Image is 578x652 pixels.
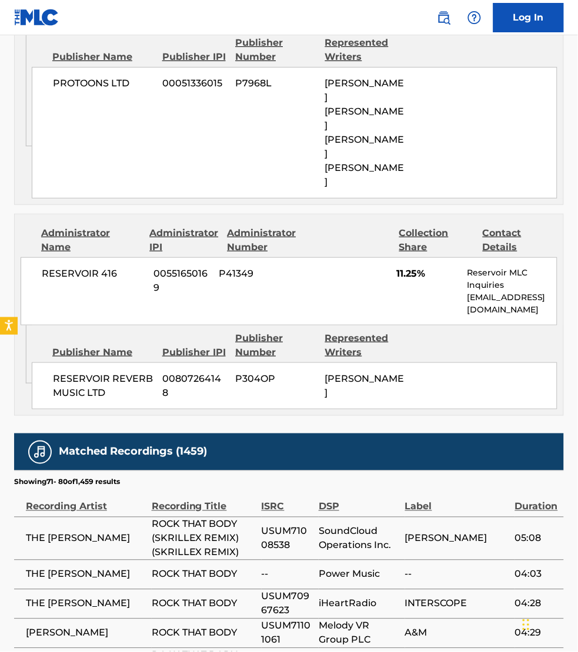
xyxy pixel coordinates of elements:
[52,50,153,64] div: Publisher Name
[319,619,399,647] span: Melody VR Group PLC
[437,11,451,25] img: search
[26,626,146,640] span: [PERSON_NAME]
[319,488,399,514] div: DSP
[162,345,227,359] div: Publisher IPI
[483,226,557,254] div: Contact Details
[41,226,141,254] div: Administrator Name
[14,477,120,488] p: Showing 71 - 80 of 1,459 results
[399,226,474,254] div: Collection Share
[236,76,316,90] span: P7968L
[319,597,399,611] span: iHeartRadio
[467,267,557,291] p: Reservoir MLC Inquiries
[325,36,406,64] div: Represented Writers
[405,597,509,611] span: INTERSCOPE
[26,567,146,582] span: THE [PERSON_NAME]
[162,76,226,90] span: 00051336015
[59,445,207,459] h5: Matched Recordings (1459)
[515,626,558,640] span: 04:29
[405,532,509,546] span: [PERSON_NAME]
[463,6,486,29] div: Help
[405,626,509,640] span: A&M
[153,267,210,295] span: 00551650169
[14,9,59,26] img: MLC Logo
[325,78,405,187] span: [PERSON_NAME] [PERSON_NAME] [PERSON_NAME] [PERSON_NAME]
[152,597,256,611] span: ROCK THAT BODY
[262,619,313,647] span: USUM71101061
[523,607,530,643] div: Drag
[515,488,558,514] div: Duration
[467,291,557,316] p: [EMAIL_ADDRESS][DOMAIN_NAME]
[152,626,256,640] span: ROCK THAT BODY
[325,373,405,398] span: [PERSON_NAME]
[149,226,218,254] div: Administrator IPI
[152,567,256,582] span: ROCK THAT BODY
[325,331,406,359] div: Represented Writers
[515,597,558,611] span: 04:28
[519,596,578,652] iframe: Chat Widget
[262,488,313,514] div: ISRC
[405,567,509,582] span: --
[262,567,313,582] span: --
[152,517,256,560] span: ROCK THAT BODY (SKRILLEX REMIX) (SKRILLEX REMIX)
[162,50,227,64] div: Publisher IPI
[515,532,558,546] span: 05:08
[33,445,47,459] img: Matched Recordings
[235,36,316,64] div: Publisher Number
[493,3,564,32] a: Log In
[52,345,153,359] div: Publisher Name
[53,372,153,400] span: RESERVOIR REVERB MUSIC LTD
[319,525,399,553] span: SoundCloud Operations Inc.
[396,267,458,281] span: 11.25%
[219,267,296,281] span: P41349
[42,267,145,281] span: RESERVOIR 416
[53,76,153,90] span: PROTOONS LTD
[26,597,146,611] span: THE [PERSON_NAME]
[26,488,146,514] div: Recording Artist
[26,532,146,546] span: THE [PERSON_NAME]
[262,525,313,553] span: USUM71008538
[227,226,302,254] div: Administrator Number
[162,372,226,400] span: 00807264148
[515,567,558,582] span: 04:03
[432,6,456,29] a: Public Search
[236,372,316,386] span: P304OP
[235,331,316,359] div: Publisher Number
[319,567,399,582] span: Power Music
[467,11,482,25] img: help
[152,488,256,514] div: Recording Title
[262,590,313,618] span: USUM70967623
[405,488,509,514] div: Label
